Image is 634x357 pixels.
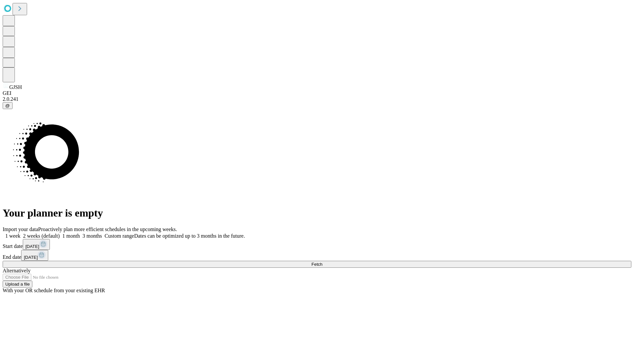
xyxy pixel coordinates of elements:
span: Fetch [311,262,322,267]
span: Dates can be optimized up to 3 months in the future. [134,233,245,239]
span: With your OR schedule from your existing EHR [3,288,105,293]
span: GJSH [9,84,22,90]
span: [DATE] [24,255,38,260]
button: Fetch [3,261,631,268]
button: @ [3,102,13,109]
h1: Your planner is empty [3,207,631,219]
button: [DATE] [21,250,48,261]
span: 1 month [62,233,80,239]
span: @ [5,103,10,108]
span: Alternatively [3,268,30,273]
div: GEI [3,90,631,96]
button: [DATE] [23,239,50,250]
span: Proactively plan more efficient schedules in the upcoming weeks. [38,226,177,232]
button: Upload a file [3,281,32,288]
span: [DATE] [25,244,39,249]
span: 3 months [83,233,102,239]
div: Start date [3,239,631,250]
div: 2.0.241 [3,96,631,102]
div: End date [3,250,631,261]
span: Custom range [105,233,134,239]
span: Import your data [3,226,38,232]
span: 2 weeks (default) [23,233,60,239]
span: 1 week [5,233,20,239]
